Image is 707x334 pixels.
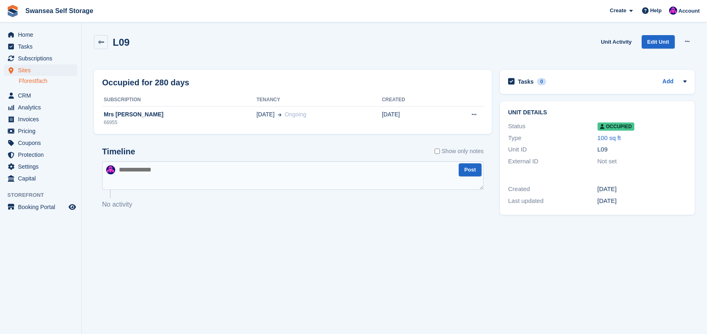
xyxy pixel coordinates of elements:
[67,202,77,212] a: Preview store
[102,110,256,119] div: Mrs [PERSON_NAME]
[4,173,77,184] a: menu
[4,41,77,52] a: menu
[678,7,700,15] span: Account
[102,147,135,156] h2: Timeline
[669,7,677,15] img: Donna Davies
[102,200,484,209] p: No activity
[382,106,441,131] td: [DATE]
[19,77,77,85] a: Fforestfach
[508,145,598,154] div: Unit ID
[598,35,635,49] a: Unit Activity
[598,122,634,131] span: Occupied
[285,111,306,118] span: Ongoing
[537,78,546,85] div: 0
[598,196,687,206] div: [DATE]
[113,37,129,48] h2: L09
[7,191,81,199] span: Storefront
[18,114,67,125] span: Invoices
[598,145,687,154] div: L09
[4,125,77,137] a: menu
[4,90,77,101] a: menu
[18,125,67,137] span: Pricing
[598,185,687,194] div: [DATE]
[4,65,77,76] a: menu
[256,94,382,107] th: Tenancy
[4,149,77,160] a: menu
[508,109,687,116] h2: Unit details
[508,134,598,143] div: Type
[4,29,77,40] a: menu
[459,163,482,177] button: Post
[18,149,67,160] span: Protection
[508,196,598,206] div: Last updated
[508,122,598,131] div: Status
[106,165,115,174] img: Donna Davies
[610,7,626,15] span: Create
[102,119,256,126] div: 66955
[4,53,77,64] a: menu
[18,137,67,149] span: Coupons
[642,35,675,49] a: Edit Unit
[382,94,441,107] th: Created
[4,114,77,125] a: menu
[22,4,96,18] a: Swansea Self Storage
[18,65,67,76] span: Sites
[18,161,67,172] span: Settings
[18,173,67,184] span: Capital
[650,7,662,15] span: Help
[598,157,687,166] div: Not set
[102,76,189,89] h2: Occupied for 280 days
[18,41,67,52] span: Tasks
[18,53,67,64] span: Subscriptions
[18,29,67,40] span: Home
[4,161,77,172] a: menu
[508,157,598,166] div: External ID
[508,185,598,194] div: Created
[256,110,274,119] span: [DATE]
[4,102,77,113] a: menu
[518,78,534,85] h2: Tasks
[4,137,77,149] a: menu
[4,201,77,213] a: menu
[662,77,674,87] a: Add
[7,5,19,17] img: stora-icon-8386f47178a22dfd0bd8f6a31ec36ba5ce8667c1dd55bd0f319d3a0aa187defe.svg
[598,134,621,141] a: 100 sq ft
[435,147,484,156] label: Show only notes
[18,102,67,113] span: Analytics
[435,147,440,156] input: Show only notes
[102,94,256,107] th: Subscription
[18,201,67,213] span: Booking Portal
[18,90,67,101] span: CRM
